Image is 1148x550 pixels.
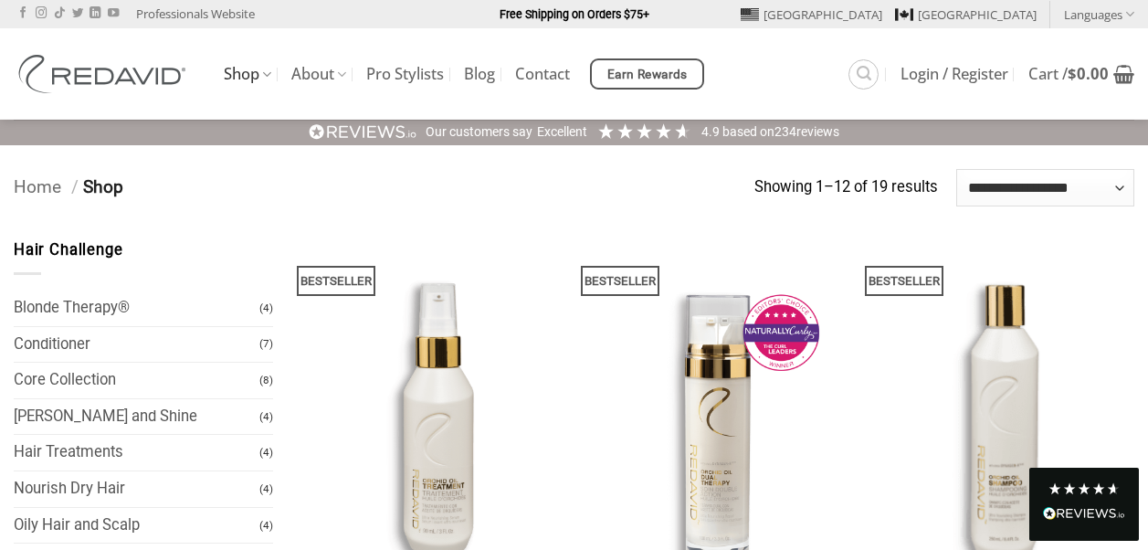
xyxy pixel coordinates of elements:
[14,176,61,197] a: Home
[537,123,587,142] div: Excellent
[895,1,1037,28] a: [GEOGRAPHIC_DATA]
[54,7,65,20] a: Follow on TikTok
[71,176,79,197] span: /
[14,241,123,259] span: Hair Challenge
[1068,63,1077,84] span: $
[1028,54,1134,94] a: View cart
[259,473,273,505] span: (4)
[900,58,1008,90] a: Login / Register
[848,59,879,90] a: Search
[366,58,444,90] a: Pro Stylists
[259,510,273,542] span: (4)
[596,122,692,141] div: 4.91 Stars
[259,365,273,397] span: (8)
[14,55,196,93] img: REDAVID Salon Products | United States
[108,7,119,20] a: Follow on YouTube
[309,123,416,141] img: REVIEWS.io
[701,124,722,139] span: 4.9
[1064,1,1134,27] a: Languages
[590,58,704,90] a: Earn Rewards
[90,7,100,20] a: Follow on LinkedIn
[14,174,754,202] nav: Breadcrumb
[464,58,495,90] a: Blog
[17,7,28,20] a: Follow on Facebook
[1043,503,1125,527] div: Read All Reviews
[36,7,47,20] a: Follow on Instagram
[259,437,273,469] span: (4)
[224,57,271,92] a: Shop
[14,327,259,363] a: Conditioner
[741,1,882,28] a: [GEOGRAPHIC_DATA]
[14,508,259,544] a: Oily Hair and Scalp
[72,7,83,20] a: Follow on Twitter
[426,123,532,142] div: Our customers say
[1028,67,1109,81] span: Cart /
[1029,468,1139,541] div: Read All Reviews
[796,124,839,139] span: reviews
[14,435,259,471] a: Hair Treatments
[14,399,259,435] a: [PERSON_NAME] and Shine
[607,65,688,85] span: Earn Rewards
[259,401,273,433] span: (4)
[956,169,1134,206] select: Shop order
[259,292,273,324] span: (4)
[14,471,259,507] a: Nourish Dry Hair
[14,363,259,398] a: Core Collection
[1043,507,1125,520] img: REVIEWS.io
[722,124,774,139] span: Based on
[1048,481,1121,496] div: 4.8 Stars
[14,291,259,326] a: Blonde Therapy®
[774,124,796,139] span: 234
[291,57,346,92] a: About
[900,67,1008,81] span: Login / Register
[500,7,649,21] strong: Free Shipping on Orders $75+
[754,175,938,200] p: Showing 1–12 of 19 results
[515,58,570,90] a: Contact
[259,328,273,360] span: (7)
[1068,63,1109,84] bdi: 0.00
